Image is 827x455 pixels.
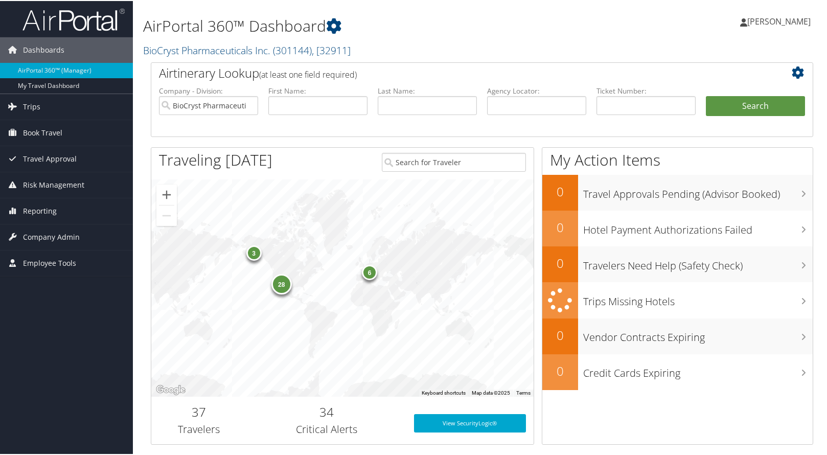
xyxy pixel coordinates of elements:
div: 3 [246,244,262,260]
div: 28 [271,272,292,293]
h3: Credit Cards Expiring [583,360,813,379]
span: Employee Tools [23,249,76,275]
h3: Travel Approvals Pending (Advisor Booked) [583,181,813,200]
h2: 37 [159,402,239,420]
h2: 0 [542,326,578,343]
span: Company Admin [23,223,80,249]
span: ( 301144 ) [273,42,312,56]
label: Agency Locator: [487,85,586,95]
input: Search for Traveler [382,152,526,171]
span: [PERSON_NAME] [747,15,811,26]
h3: Vendor Contracts Expiring [583,324,813,344]
a: BioCryst Pharmaceuticals Inc. [143,42,351,56]
button: Keyboard shortcuts [422,389,466,396]
h3: Travelers Need Help (Safety Check) [583,253,813,272]
a: View SecurityLogic® [414,413,526,431]
button: Search [706,95,805,116]
a: 0Hotel Payment Authorizations Failed [542,210,813,245]
h2: 0 [542,254,578,271]
span: Dashboards [23,36,64,62]
img: airportal-logo.png [22,7,125,31]
a: Trips Missing Hotels [542,281,813,317]
span: Book Travel [23,119,62,145]
label: Ticket Number: [596,85,696,95]
span: Travel Approval [23,145,77,171]
h3: Critical Alerts [255,421,399,436]
h1: Traveling [DATE] [159,148,272,170]
label: Company - Division: [159,85,258,95]
a: 0Vendor Contracts Expiring [542,317,813,353]
label: First Name: [268,85,367,95]
h3: Trips Missing Hotels [583,288,813,308]
img: Google [154,382,188,396]
h3: Hotel Payment Authorizations Failed [583,217,813,236]
span: Reporting [23,197,57,223]
h2: 34 [255,402,399,420]
button: Zoom in [156,184,177,204]
span: Map data ©2025 [472,389,510,395]
label: Last Name: [378,85,477,95]
span: Risk Management [23,171,84,197]
a: Terms (opens in new tab) [516,389,531,395]
a: 0Travelers Need Help (Safety Check) [542,245,813,281]
a: [PERSON_NAME] [740,5,821,36]
a: Open this area in Google Maps (opens a new window) [154,382,188,396]
span: , [ 32911 ] [312,42,351,56]
span: (at least one field required) [259,68,357,79]
h2: 0 [542,361,578,379]
div: 6 [362,264,377,279]
h3: Travelers [159,421,239,436]
button: Zoom out [156,204,177,225]
h1: My Action Items [542,148,813,170]
a: 0Travel Approvals Pending (Advisor Booked) [542,174,813,210]
h2: 0 [542,182,578,199]
h2: Airtinerary Lookup [159,63,750,81]
h1: AirPortal 360™ Dashboard [143,14,595,36]
h2: 0 [542,218,578,235]
a: 0Credit Cards Expiring [542,353,813,389]
span: Trips [23,93,40,119]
